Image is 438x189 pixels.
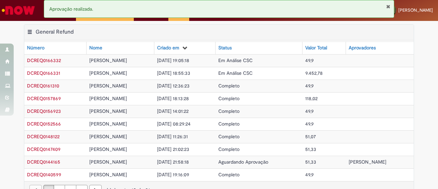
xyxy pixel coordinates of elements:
[27,57,61,63] a: Abrir Registro: DCREQ0166332
[218,83,240,89] span: Completo
[1,3,36,17] img: ServiceNow
[89,57,127,63] span: [PERSON_NAME]
[49,6,93,12] span: Aprovação realizada.
[157,159,189,165] span: [DATE] 21:58:18
[218,108,240,114] span: Completo
[89,159,127,165] span: [PERSON_NAME]
[89,45,102,51] div: Nome
[218,159,268,165] span: Aguardando Aprovação
[27,70,60,76] span: DCREQ0166331
[89,83,127,89] span: [PERSON_NAME]
[349,45,376,51] div: Aprovadores
[89,70,127,76] span: [PERSON_NAME]
[89,121,127,127] span: [PERSON_NAME]
[218,95,240,102] span: Completo
[27,133,60,140] span: DCREQ0148122
[27,95,61,102] a: Abrir Registro: DCREQ0157869
[218,172,240,178] span: Completo
[305,159,316,165] span: 51,33
[218,133,240,140] span: Completo
[218,146,240,152] span: Completo
[157,108,189,114] span: [DATE] 14:01:22
[398,7,433,13] span: [PERSON_NAME]
[27,28,33,37] button: General Refund Menu de contexto
[305,146,316,152] span: 51,33
[157,121,191,127] span: [DATE] 08:29:24
[305,45,327,51] div: Valor Total
[89,133,127,140] span: [PERSON_NAME]
[157,45,179,51] div: Criado em
[218,57,253,63] span: Em Análise CSC
[305,95,318,102] span: 118,02
[27,108,61,114] a: Abrir Registro: DCREQ0156923
[27,83,59,89] a: Abrir Registro: DCREQ0161310
[27,57,61,63] span: DCREQ0166332
[305,70,323,76] span: 9.452,78
[27,159,60,165] a: Abrir Registro: DCREQ0144165
[305,121,314,127] span: 49,9
[305,57,314,63] span: 49,9
[89,146,127,152] span: [PERSON_NAME]
[305,83,314,89] span: 49,9
[27,95,61,102] span: DCREQ0157869
[157,57,189,63] span: [DATE] 19:05:18
[157,95,189,102] span: [DATE] 18:13:28
[27,146,61,152] span: DCREQ0147409
[157,83,190,89] span: [DATE] 12:36:23
[218,121,240,127] span: Completo
[218,45,232,51] div: Status
[27,146,61,152] a: Abrir Registro: DCREQ0147409
[27,172,61,178] a: Abrir Registro: DCREQ0140599
[27,121,61,127] a: Abrir Registro: DCREQ0152566
[27,83,59,89] span: DCREQ0161310
[27,133,60,140] a: Abrir Registro: DCREQ0148122
[36,28,74,35] h2: General Refund
[89,95,127,102] span: [PERSON_NAME]
[305,133,316,140] span: 51,07
[27,108,61,114] span: DCREQ0156923
[157,133,188,140] span: [DATE] 11:26:31
[157,172,189,178] span: [DATE] 19:16:09
[305,108,314,114] span: 49,9
[27,45,44,51] div: Número
[27,70,60,76] a: Abrir Registro: DCREQ0166331
[349,159,386,165] span: [PERSON_NAME]
[89,172,127,178] span: [PERSON_NAME]
[305,172,314,178] span: 49,9
[218,70,253,76] span: Em Análise CSC
[89,108,127,114] span: [PERSON_NAME]
[157,70,190,76] span: [DATE] 18:55:33
[157,146,189,152] span: [DATE] 21:02:23
[27,121,61,127] span: DCREQ0152566
[27,159,60,165] span: DCREQ0144165
[27,172,61,178] span: DCREQ0140599
[386,4,390,9] button: Fechar Notificação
